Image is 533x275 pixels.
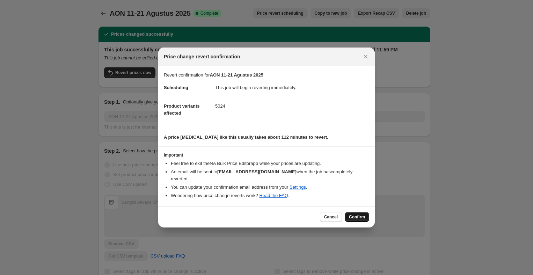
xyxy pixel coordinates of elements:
[210,72,263,78] b: AON 11-21 Agustus 2025
[259,193,288,198] a: Read the FAQ
[290,184,306,190] a: Settings
[171,184,369,191] li: You can update your confirmation email address from your .
[215,97,369,115] dd: 5024
[320,212,342,222] button: Cancel
[164,103,200,116] span: Product variants affected
[164,53,240,60] span: Price change revert confirmation
[349,214,365,220] span: Confirm
[164,152,369,158] h3: Important
[164,72,369,79] p: Revert confirmation for
[361,52,371,61] button: Close
[164,135,328,140] b: A price [MEDICAL_DATA] like this usually takes about 112 minutes to revert.
[171,168,369,182] li: An email will be sent to when the job has completely reverted .
[324,214,338,220] span: Cancel
[345,212,369,222] button: Confirm
[217,169,297,174] b: [EMAIL_ADDRESS][DOMAIN_NAME]
[171,192,369,199] li: Wondering how price change reverts work? .
[164,85,188,90] span: Scheduling
[215,79,369,97] dd: This job will begin reverting immediately.
[171,160,369,167] li: Feel free to exit the NA Bulk Price Editor app while your prices are updating.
